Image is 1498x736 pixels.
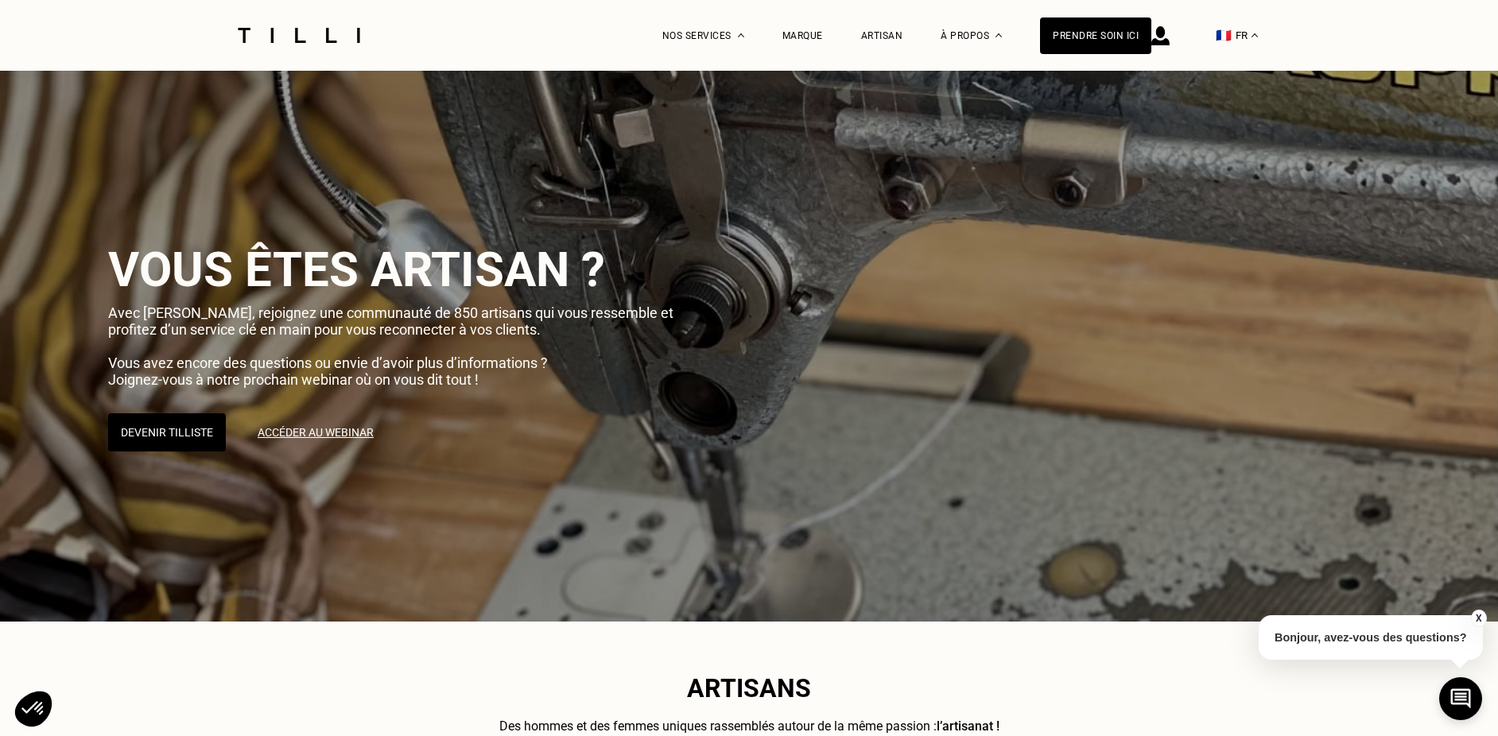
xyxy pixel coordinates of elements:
span: l’artisanat ! [937,719,999,734]
button: X [1470,610,1486,627]
span: 🇫🇷 [1216,28,1232,43]
span: Avec [PERSON_NAME], rejoignez une communauté de 850 artisans qui vous ressemble et profitez d’un ... [108,304,673,338]
span: Artisans [687,673,811,703]
p: Bonjour, avez-vous des questions? [1259,615,1483,660]
img: Menu déroulant à propos [995,33,1002,37]
img: Menu déroulant [738,33,744,37]
span: Vous avez encore des questions ou envie d’avoir plus d’informations ? [108,354,548,371]
img: icône connexion [1151,26,1170,45]
span: Des hommes et des femmes uniques rassemblés autour de la même passion : [499,719,937,734]
img: Logo du service de couturière Tilli [232,28,366,43]
img: menu déroulant [1252,33,1258,37]
a: Accéder au webinar [245,413,386,451]
span: Vous êtes artisan ? [108,242,605,298]
a: Artisan [861,30,903,41]
a: Prendre soin ici [1040,17,1151,54]
a: Marque [782,30,823,41]
span: Joignez-vous à notre prochain webinar où on vous dit tout ! [108,371,479,388]
button: Devenir Tilliste [108,413,226,451]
